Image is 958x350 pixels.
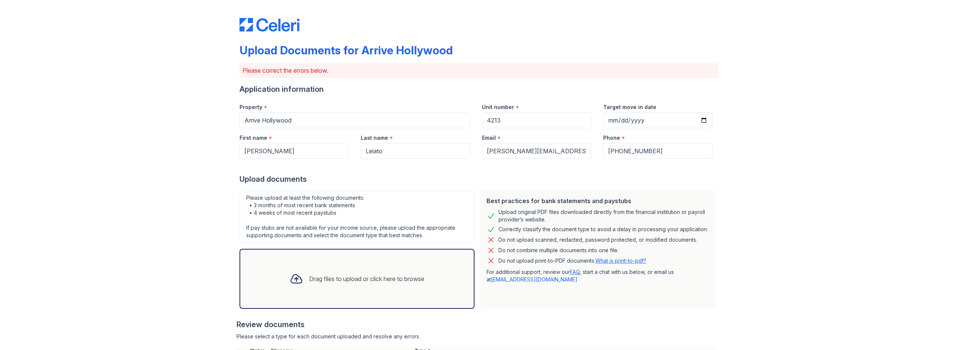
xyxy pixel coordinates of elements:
[239,18,299,31] img: CE_Logo_Blue-a8612792a0a2168367f1c8372b55b34899dd931a85d93a1a3d3e32e68fde9ad4.png
[361,134,388,142] label: Last name
[239,84,718,94] div: Application information
[595,257,646,264] a: What is print-to-pdf?
[570,269,580,275] a: FAQ
[498,235,697,244] div: Do not upload scanned, redacted, password protected, or modified documents.
[482,103,514,111] label: Unit number
[237,319,718,330] div: Review documents
[239,134,267,142] label: First name
[498,208,710,223] div: Upload original PDF files downloaded directly from the financial institution or payroll provider’...
[239,174,718,184] div: Upload documents
[239,190,475,243] div: Please upload at least the following documents: • 3 months of most recent bank statements • 4 wee...
[603,103,656,111] label: Target move in date
[491,276,577,283] a: [EMAIL_ADDRESS][DOMAIN_NAME]
[486,196,710,205] div: Best practices for bank statements and paystubs
[237,333,718,340] div: Please select a type for each document uploaded and resolve any errors.
[239,43,453,57] div: Upload Documents for Arrive Hollywood
[603,134,620,142] label: Phone
[498,225,708,234] div: Correctly classify the document type to avoid a delay in processing your application.
[482,134,496,142] label: Email
[498,246,619,255] div: Do not combine multiple documents into one file.
[242,66,716,75] p: Please correct the errors below.
[309,274,424,283] div: Drag files to upload or click here to browse
[498,257,646,265] p: Do not upload print-to-PDF documents.
[239,103,262,111] label: Property
[486,268,710,283] p: For additional support, review our , start a chat with us below, or email us at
